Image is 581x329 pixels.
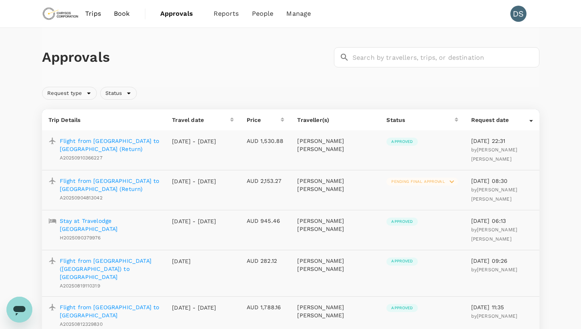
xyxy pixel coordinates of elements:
[60,155,103,161] span: A20250910366227
[297,257,373,273] p: [PERSON_NAME] [PERSON_NAME]
[286,9,311,19] span: Manage
[471,187,517,202] span: [PERSON_NAME] [PERSON_NAME]
[477,267,517,272] span: [PERSON_NAME]
[247,257,285,265] p: AUD 282.12
[471,313,517,319] span: by
[386,219,417,224] span: Approved
[100,87,137,100] div: Status
[471,137,533,145] p: [DATE] 22:31
[471,187,517,202] span: by
[114,9,130,19] span: Book
[60,137,159,153] a: Flight from [GEOGRAPHIC_DATA] to [GEOGRAPHIC_DATA] (Return)
[42,90,87,97] span: Request type
[60,235,101,241] span: H2025090379976
[471,227,517,242] span: by
[297,303,373,319] p: [PERSON_NAME] [PERSON_NAME]
[85,9,101,19] span: Trips
[42,87,97,100] div: Request type
[297,177,373,193] p: [PERSON_NAME] [PERSON_NAME]
[247,217,285,225] p: AUD 945.46
[172,257,216,265] p: [DATE]
[386,116,454,124] div: Status
[60,303,159,319] a: Flight from [GEOGRAPHIC_DATA] to [GEOGRAPHIC_DATA]
[60,217,159,233] a: Stay at Travelodge [GEOGRAPHIC_DATA]
[471,116,529,124] div: Request date
[510,6,526,22] div: DS
[386,179,449,184] span: Pending final approval
[247,177,285,185] p: AUD 2,153.27
[214,9,239,19] span: Reports
[477,313,517,319] span: [PERSON_NAME]
[247,303,285,311] p: AUD 1,788.16
[471,147,517,162] span: by
[172,137,216,145] p: [DATE] - [DATE]
[386,258,417,264] span: Approved
[471,303,533,311] p: [DATE] 11:35
[172,177,216,185] p: [DATE] - [DATE]
[471,177,533,185] p: [DATE] 08:30
[101,90,127,97] span: Status
[297,137,373,153] p: [PERSON_NAME] [PERSON_NAME]
[60,257,159,281] a: Flight from [GEOGRAPHIC_DATA] ([GEOGRAPHIC_DATA]) to [GEOGRAPHIC_DATA]
[60,195,103,201] span: A20250904813042
[247,116,281,124] div: Price
[42,5,79,23] img: Chrysos Corporation
[160,9,201,19] span: Approvals
[352,47,539,67] input: Search by travellers, trips, or destination
[471,217,533,225] p: [DATE] 06:13
[471,257,533,265] p: [DATE] 09:26
[297,116,373,124] p: Traveller(s)
[471,227,517,242] span: [PERSON_NAME] [PERSON_NAME]
[172,116,230,124] div: Travel date
[247,137,285,145] p: AUD 1,530.88
[60,321,103,327] span: A20250812329830
[172,217,216,225] p: [DATE] - [DATE]
[252,9,274,19] span: People
[42,49,331,66] h1: Approvals
[471,147,517,162] span: [PERSON_NAME] [PERSON_NAME]
[386,178,458,186] div: Pending final approval
[48,116,159,124] p: Trip Details
[471,267,517,272] span: by
[60,177,159,193] a: Flight from [GEOGRAPHIC_DATA] to [GEOGRAPHIC_DATA] (Return)
[386,139,417,145] span: Approved
[6,297,32,323] iframe: Button to launch messaging window
[60,283,100,289] span: A20250819110319
[297,217,373,233] p: [PERSON_NAME] [PERSON_NAME]
[386,305,417,311] span: Approved
[172,304,216,312] p: [DATE] - [DATE]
